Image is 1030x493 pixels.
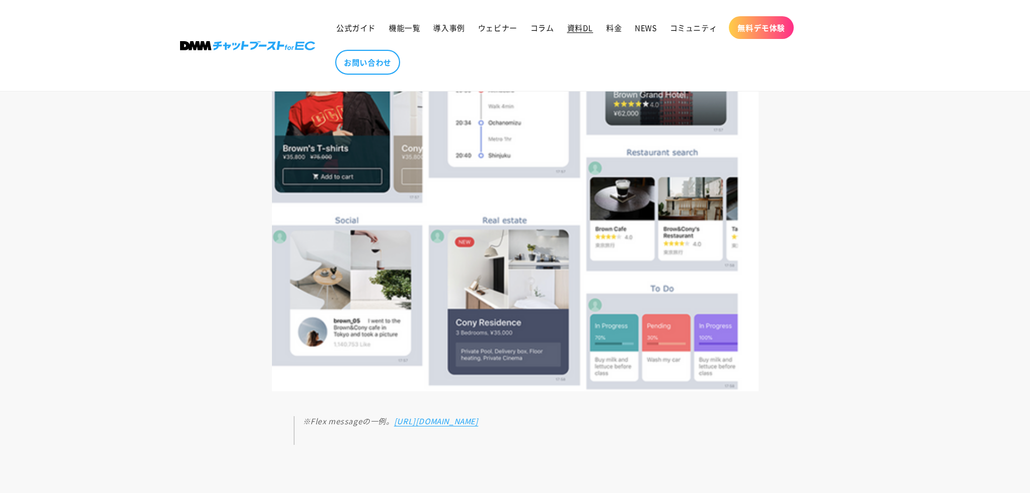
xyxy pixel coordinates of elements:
span: 公式ガイド [336,23,376,32]
span: コラム [530,23,554,32]
span: 料金 [606,23,622,32]
a: コラム [524,16,561,39]
a: NEWS [628,16,663,39]
span: NEWS [635,23,656,32]
a: 料金 [600,16,628,39]
a: 資料DL [561,16,600,39]
span: 機能一覧 [389,23,420,32]
span: 導入事例 [433,23,464,32]
span: 無料デモ体験 [737,23,785,32]
a: 無料デモ体験 [729,16,794,39]
a: 導入事例 [427,16,471,39]
a: 公式ガイド [330,16,382,39]
a: [URL][DOMAIN_NAME] [394,416,479,426]
span: お問い合わせ [344,57,391,67]
span: 資料DL [567,23,593,32]
a: 機能一覧 [382,16,427,39]
img: 株式会社DMM Boost [180,41,315,50]
p: ※Flex messageの一例。 [303,413,479,429]
a: お問い合わせ [335,50,400,75]
a: ウェビナー [471,16,524,39]
span: コミュニティ [670,23,717,32]
a: コミュニティ [663,16,724,39]
span: ウェビナー [478,23,517,32]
